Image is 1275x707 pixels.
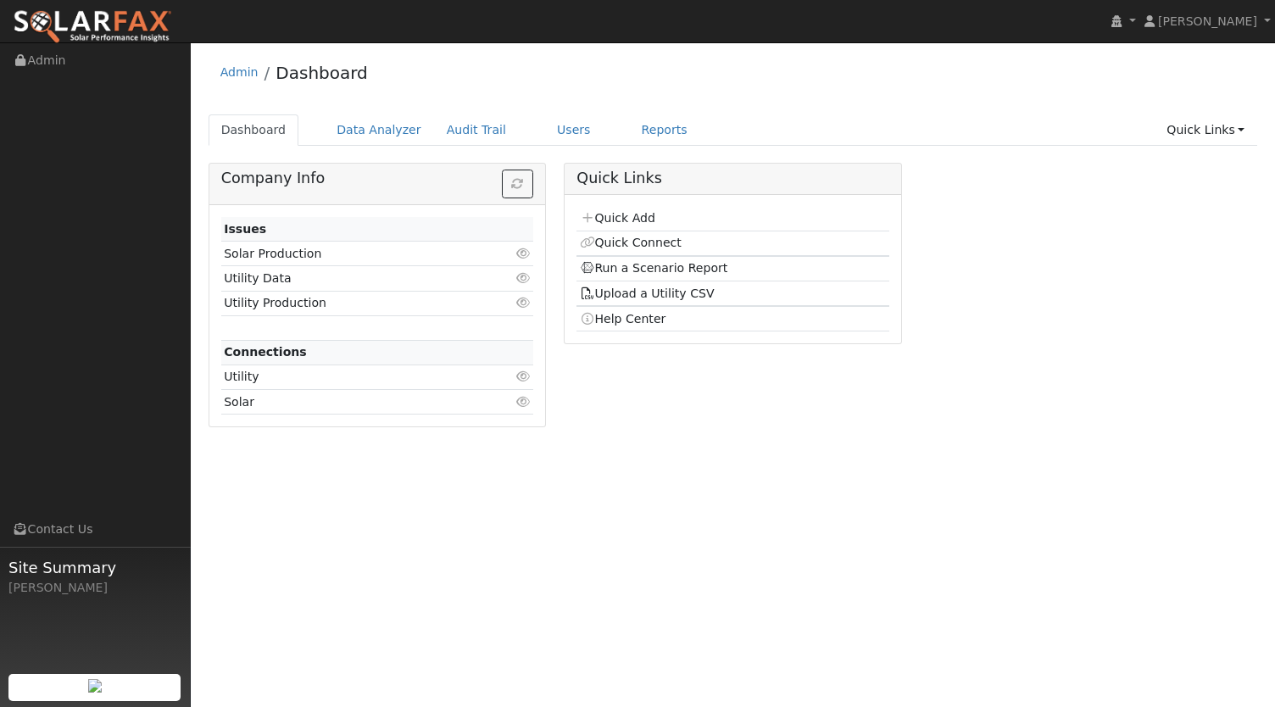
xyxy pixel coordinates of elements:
[221,291,483,315] td: Utility Production
[515,370,531,382] i: Click to view
[629,114,700,146] a: Reports
[580,312,666,326] a: Help Center
[580,211,655,225] a: Quick Add
[224,222,266,236] strong: Issues
[580,261,728,275] a: Run a Scenario Report
[515,248,531,259] i: Click to view
[88,679,102,693] img: retrieve
[8,556,181,579] span: Site Summary
[221,242,483,266] td: Solar Production
[515,272,531,284] i: Click to view
[220,65,259,79] a: Admin
[434,114,519,146] a: Audit Trail
[221,365,483,389] td: Utility
[8,579,181,597] div: [PERSON_NAME]
[324,114,434,146] a: Data Analyzer
[276,63,368,83] a: Dashboard
[224,345,307,359] strong: Connections
[515,297,531,309] i: Click to view
[209,114,299,146] a: Dashboard
[221,390,483,415] td: Solar
[576,170,888,187] h5: Quick Links
[1154,114,1257,146] a: Quick Links
[515,396,531,408] i: Click to view
[580,236,682,249] a: Quick Connect
[13,9,172,45] img: SolarFax
[221,170,533,187] h5: Company Info
[221,266,483,291] td: Utility Data
[544,114,604,146] a: Users
[1158,14,1257,28] span: [PERSON_NAME]
[580,287,715,300] a: Upload a Utility CSV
